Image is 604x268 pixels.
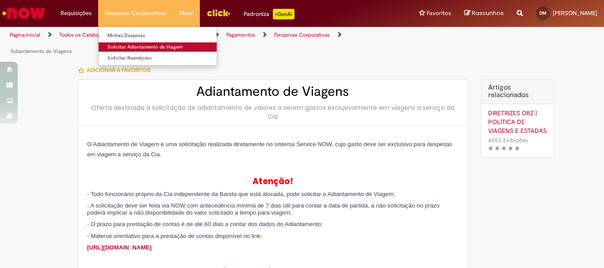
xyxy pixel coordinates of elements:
[87,233,262,239] span: - Material orientativo para a prestação de contas disponível no link:
[11,48,72,55] a: Adiantamento de Viagens
[105,9,166,18] span: Despesas Corporativas
[99,53,217,63] a: Solicitar Reembolso
[99,42,217,52] a: Solicitar Adiantamento de Viagem
[87,103,459,121] div: Oferta destinada à solicitação de adiantamento de valores a serem gastos exclusivamente em viagen...
[252,175,293,187] span: Atenção!
[87,67,150,74] span: Adicionar a Favoritos
[244,9,294,19] div: Padroniza
[87,244,152,251] a: [URL][DOMAIN_NAME]
[7,27,396,60] ul: Trilhas de página
[87,221,323,227] span: - O prazo para prestação de contas é de até 60 dias a contar dos dados do Adiantamento;
[87,191,395,197] span: - Todo funcionário próprio da Cia independente da Banda que está alocada, pode solicitar o Adiant...
[530,134,535,146] span: •
[87,141,452,158] span: O Adiantamento de Viagem é uma solicitação realizada diretamente no sistema Service NOW, cujo gas...
[226,31,255,38] a: Pagamentos
[464,9,504,18] a: Rascunhos
[539,10,547,16] span: DM
[61,9,92,18] span: Requisições
[78,61,155,79] button: Adicionar a Favoritos
[206,6,230,19] img: click_logo_yellow_360x200.png
[472,9,504,17] span: Rascunhos
[273,9,294,19] p: +GenAi
[98,26,217,66] ul: Despesas Corporativas
[427,9,451,18] span: Favoritos
[488,109,547,135] a: DIRETRIZES OBZ | POLÍTICA DE VIAGENS E ESTADAS
[180,9,193,18] span: More
[274,31,330,38] a: Despesas Corporativas
[488,136,528,144] span: 4003 Exibições
[1,4,46,22] img: ServiceNow
[87,84,459,99] h2: Adiantamento de Viagens
[87,202,440,216] span: - A solicitação deve ser feita via NOW com antecedência mínima de 7 dias útil para contar a data ...
[488,84,547,99] h3: Artigos relacionados
[59,31,106,38] a: Todos os Catálogos
[553,9,597,17] span: [PERSON_NAME]
[10,31,40,38] a: Página inicial
[99,31,217,41] a: Minhas Despesas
